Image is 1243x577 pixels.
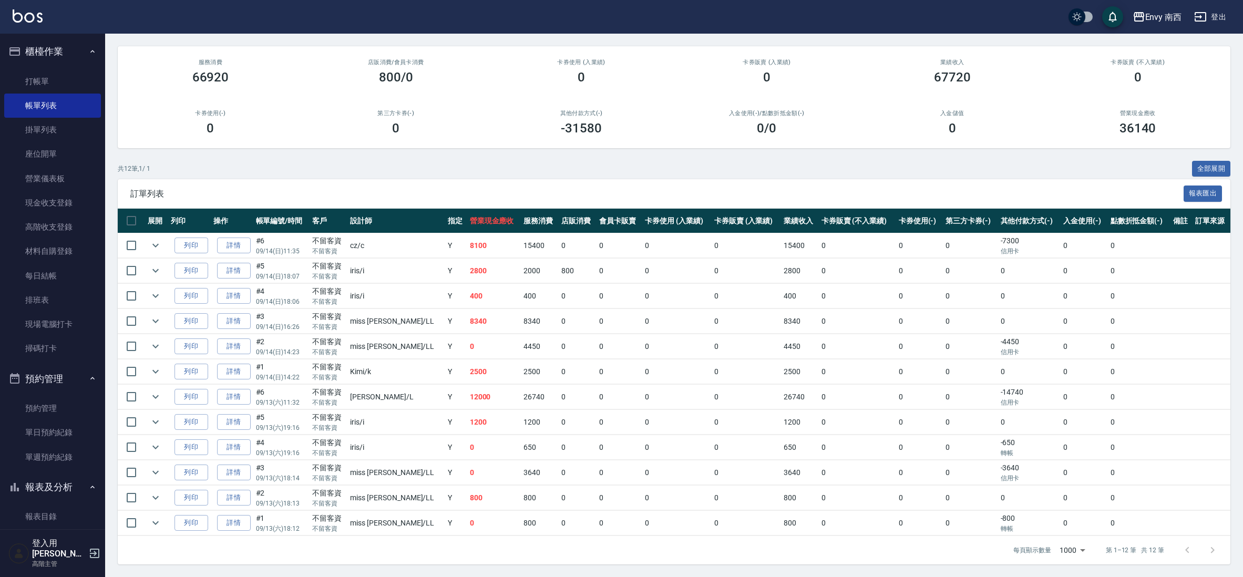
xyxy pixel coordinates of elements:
[1192,161,1231,177] button: 全部展開
[949,121,956,136] h3: 0
[597,259,642,283] td: 0
[781,410,819,435] td: 1200
[642,233,712,258] td: 0
[467,435,521,460] td: 0
[1119,121,1156,136] h3: 36140
[4,336,101,360] a: 掃碼打卡
[559,435,597,460] td: 0
[312,362,345,373] div: 不留客資
[642,334,712,359] td: 0
[781,259,819,283] td: 2800
[253,259,310,283] td: #5
[998,334,1061,359] td: -4450
[757,121,776,136] h3: 0 /0
[347,233,445,258] td: cz /c
[32,538,86,559] h5: 登入用[PERSON_NAME]
[379,70,413,85] h3: 800/0
[445,233,467,258] td: Y
[148,263,163,279] button: expand row
[174,465,208,481] button: 列印
[1190,7,1230,27] button: 登出
[1061,209,1107,233] th: 入金使用(-)
[819,209,896,233] th: 卡券販賣 (不入業績)
[312,272,345,281] p: 不留客資
[1061,259,1107,283] td: 0
[712,309,781,334] td: 0
[943,209,998,233] th: 第三方卡券(-)
[4,312,101,336] a: 現場電腦打卡
[467,284,521,308] td: 400
[597,209,642,233] th: 會員卡販賣
[597,284,642,308] td: 0
[445,410,467,435] td: Y
[467,309,521,334] td: 8340
[4,118,101,142] a: 掛單列表
[943,359,998,384] td: 0
[445,309,467,334] td: Y
[467,410,521,435] td: 1200
[217,238,251,254] a: 詳情
[943,410,998,435] td: 0
[312,336,345,347] div: 不留客資
[253,284,310,308] td: #4
[4,215,101,239] a: 高階收支登錄
[642,309,712,334] td: 0
[467,233,521,258] td: 8100
[943,309,998,334] td: 0
[559,410,597,435] td: 0
[896,385,943,409] td: 0
[347,309,445,334] td: miss [PERSON_NAME] /LL
[4,365,101,393] button: 預約管理
[312,423,345,432] p: 不留客資
[896,410,943,435] td: 0
[445,359,467,384] td: Y
[347,460,445,485] td: miss [PERSON_NAME] /LL
[130,189,1184,199] span: 訂單列表
[445,460,467,485] td: Y
[467,209,521,233] th: 營業現金應收
[521,334,559,359] td: 4450
[1184,186,1223,202] button: 報表匯出
[256,272,307,281] p: 09/14 (日) 18:07
[896,259,943,283] td: 0
[467,259,521,283] td: 2800
[217,439,251,456] a: 詳情
[712,233,781,258] td: 0
[521,259,559,283] td: 2000
[712,259,781,283] td: 0
[943,435,998,460] td: 0
[256,297,307,306] p: 09/14 (日) 18:06
[4,473,101,501] button: 報表及分析
[32,559,86,569] p: 高階主管
[310,209,347,233] th: 客戶
[1061,309,1107,334] td: 0
[316,110,476,117] h2: 第三方卡券(-)
[312,286,345,297] div: 不留客資
[130,59,291,66] h3: 服務消費
[1057,59,1218,66] h2: 卡券販賣 (不入業績)
[253,334,310,359] td: #2
[642,259,712,283] td: 0
[174,389,208,405] button: 列印
[819,259,896,283] td: 0
[217,288,251,304] a: 詳情
[943,233,998,258] td: 0
[312,373,345,382] p: 不留客資
[467,334,521,359] td: 0
[347,259,445,283] td: iris /i
[872,110,1032,117] h2: 入金儲值
[998,259,1061,283] td: 0
[896,309,943,334] td: 0
[445,385,467,409] td: Y
[174,263,208,279] button: 列印
[712,435,781,460] td: 0
[521,460,559,485] td: 3640
[781,359,819,384] td: 2500
[4,38,101,65] button: 櫃檯作業
[819,284,896,308] td: 0
[521,410,559,435] td: 1200
[998,435,1061,460] td: -650
[763,70,771,85] h3: 0
[501,59,662,66] h2: 卡券使用 (入業績)
[819,334,896,359] td: 0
